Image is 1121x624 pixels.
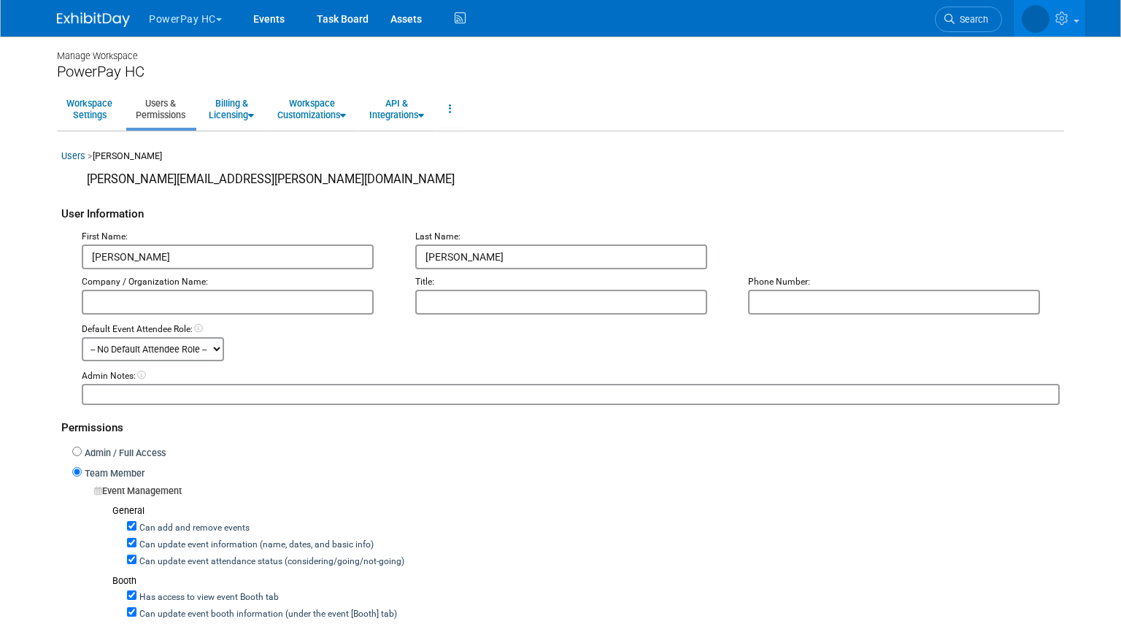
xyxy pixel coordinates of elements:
img: ExhibitDay [57,12,130,27]
div: User Information [61,188,1060,227]
a: Search [860,7,928,32]
div: Manage Workspace [57,36,1064,63]
label: Can add and remove events [136,519,250,532]
div: General [112,501,1060,515]
div: Company / Organization Name: [82,274,393,287]
label: Admin / Full Access [82,444,166,458]
span: Search [880,14,914,25]
div: Last Name: [415,228,727,242]
div: Phone Number: [748,274,1060,287]
div: Default Event Attendee Role: [82,321,1060,334]
span: > [88,150,93,161]
label: Has access to view event Booth tab [136,589,279,602]
div: Title: [415,274,727,287]
a: Users [61,150,85,161]
a: WorkspaceSettings [57,91,122,127]
a: API &Integrations [360,91,434,127]
a: Billing &Licensing [199,91,263,127]
label: Can update event booth information (under the event [Booth] tab) [136,606,397,619]
div: First Name: [82,228,393,242]
label: Can update event information (name, dates, and basic info) [136,536,374,549]
label: Can update event attendance status (considering/going/not-going) [136,552,404,566]
div: Event Management [94,482,1060,496]
div: [PERSON_NAME] [61,150,1060,171]
div: Booth [112,571,1060,585]
img: Lauren Cooperman [947,8,1049,24]
img: Lorie Rouse [61,174,122,188]
div: PowerPay HC [57,63,1064,81]
div: Admin Notes: [82,368,1060,381]
label: Team Member [82,465,145,479]
a: Users &Permissions [126,91,195,127]
span: [PERSON_NAME][EMAIL_ADDRESS][PERSON_NAME][DOMAIN_NAME] [127,172,495,186]
div: Permissions [61,403,1060,442]
a: WorkspaceCustomizations [268,91,355,127]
